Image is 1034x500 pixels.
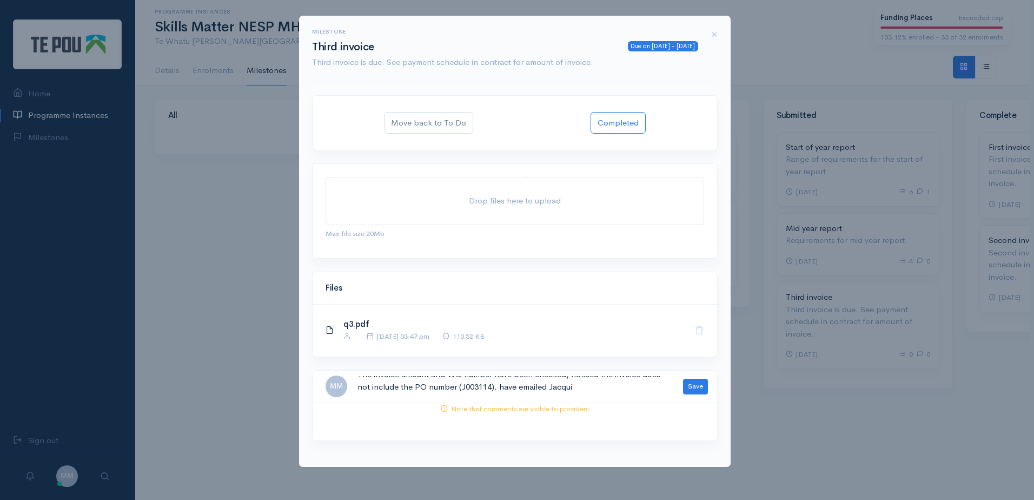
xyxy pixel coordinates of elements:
[469,195,561,206] span: Drop files here to upload
[429,331,485,342] div: 110.52 KB
[711,27,718,42] span: ×
[384,112,473,134] button: Move back to To Do
[312,28,346,35] span: Milestone
[628,41,698,51] div: Due on [DATE] - [DATE]
[326,225,704,239] div: Max file size 20Mb
[354,331,429,342] div: [DATE] 03:47 pm
[711,29,718,41] button: Close
[591,112,646,134] button: Completed
[343,319,369,329] a: q3.pdf
[306,403,724,415] div: Note that comments are visible to providers
[326,376,347,397] span: MM
[326,284,704,293] h4: Files
[312,56,698,69] p: Third invoice is due. See payment schedule in contract for amount of invoice.
[683,379,708,394] button: Save
[312,41,698,53] h2: Third invoice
